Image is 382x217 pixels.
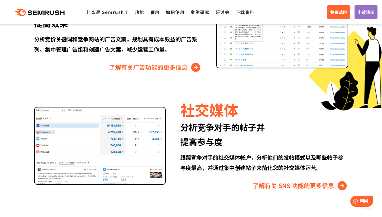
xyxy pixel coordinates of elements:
[191,9,209,15] a: 案例研究
[327,5,350,19] a: 免费试用
[86,9,129,15] a: 什么是 Semrush？
[236,9,255,15] a: 下载资料
[180,121,265,133] font: 分析竞争对手的帖子并
[109,62,202,72] a: 了解有关广告功能的更多信息
[109,63,188,72] font: 了解有关广告功能的更多信息
[150,9,160,15] a: 费用
[180,153,343,171] font: 跟踪竞争对手的社交媒体帐户，分析他们的发帖模式以及哪些帖子参与度最高，并通过集中创建帖子来简化您的社交媒体运营。
[216,9,230,15] a: 研讨会
[135,9,144,15] a: 功能
[358,9,374,15] font: 申请演示
[253,181,334,190] font: 了解有关 SNS 功能的更多信息
[180,136,223,148] font: 提高参与度
[328,193,375,210] iframe: 帮助小部件启动器
[355,5,377,19] a: 申请演示
[180,99,238,120] font: 社交媒体
[166,9,185,15] a: 如何使用
[253,181,348,190] a: 了解有关 SNS 功能的更多信息
[34,35,197,53] font: 分析竞价关键词和竞争网站的广告文案，规划具有成本效益的广告系列。集中管理广告组和创建广告文案，减少运营工作量。
[330,9,347,15] font: 免费试用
